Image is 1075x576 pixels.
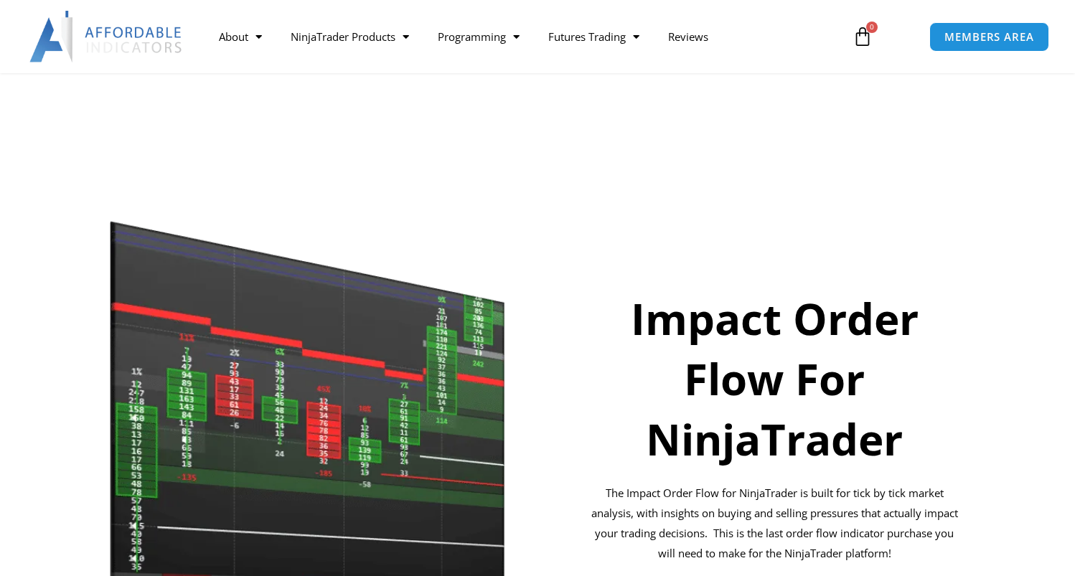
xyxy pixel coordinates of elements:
nav: Menu [205,20,839,53]
a: 0 [831,16,894,57]
span: 0 [866,22,878,33]
a: Reviews [654,20,723,53]
h1: Impact Order Flow For NinjaTrader [588,288,961,469]
a: Futures Trading [534,20,654,53]
a: MEMBERS AREA [929,22,1049,52]
img: LogoAI | Affordable Indicators – NinjaTrader [29,11,184,62]
span: MEMBERS AREA [944,32,1034,42]
a: Programming [423,20,534,53]
p: The Impact Order Flow for NinjaTrader is built for tick by tick market analysis, with insights on... [588,483,961,563]
a: About [205,20,276,53]
a: NinjaTrader Products [276,20,423,53]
